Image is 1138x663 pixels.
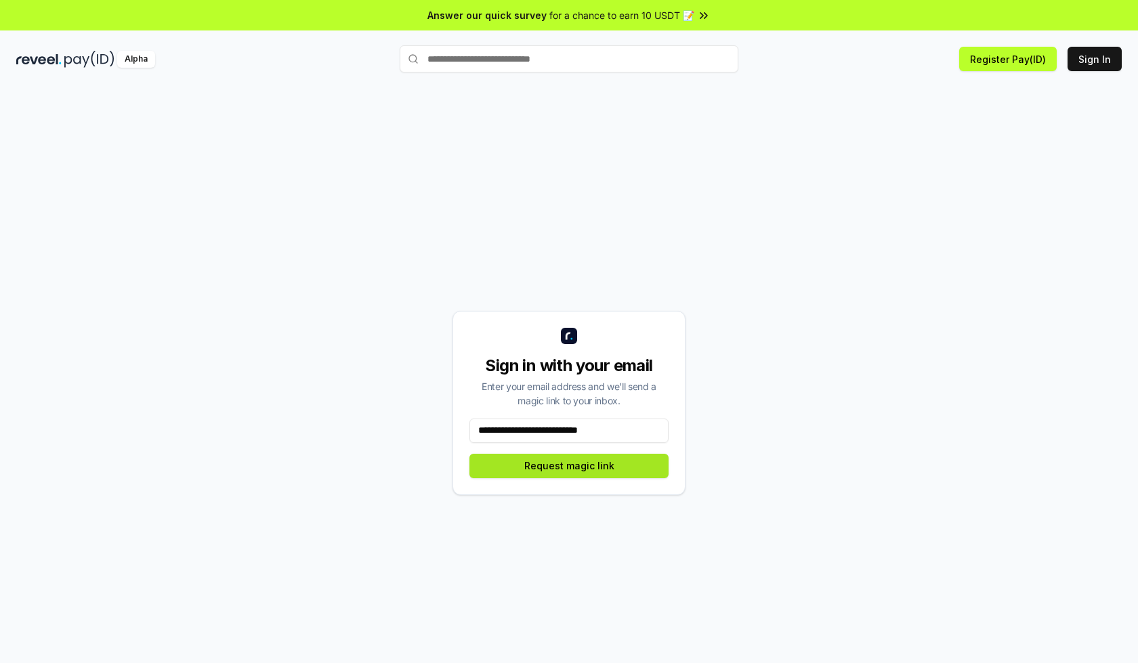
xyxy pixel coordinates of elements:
div: Enter your email address and we’ll send a magic link to your inbox. [469,379,669,408]
img: logo_small [561,328,577,344]
div: Sign in with your email [469,355,669,377]
span: Answer our quick survey [427,8,547,22]
button: Request magic link [469,454,669,478]
div: Alpha [117,51,155,68]
span: for a chance to earn 10 USDT 📝 [549,8,694,22]
img: reveel_dark [16,51,62,68]
button: Sign In [1068,47,1122,71]
button: Register Pay(ID) [959,47,1057,71]
img: pay_id [64,51,114,68]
